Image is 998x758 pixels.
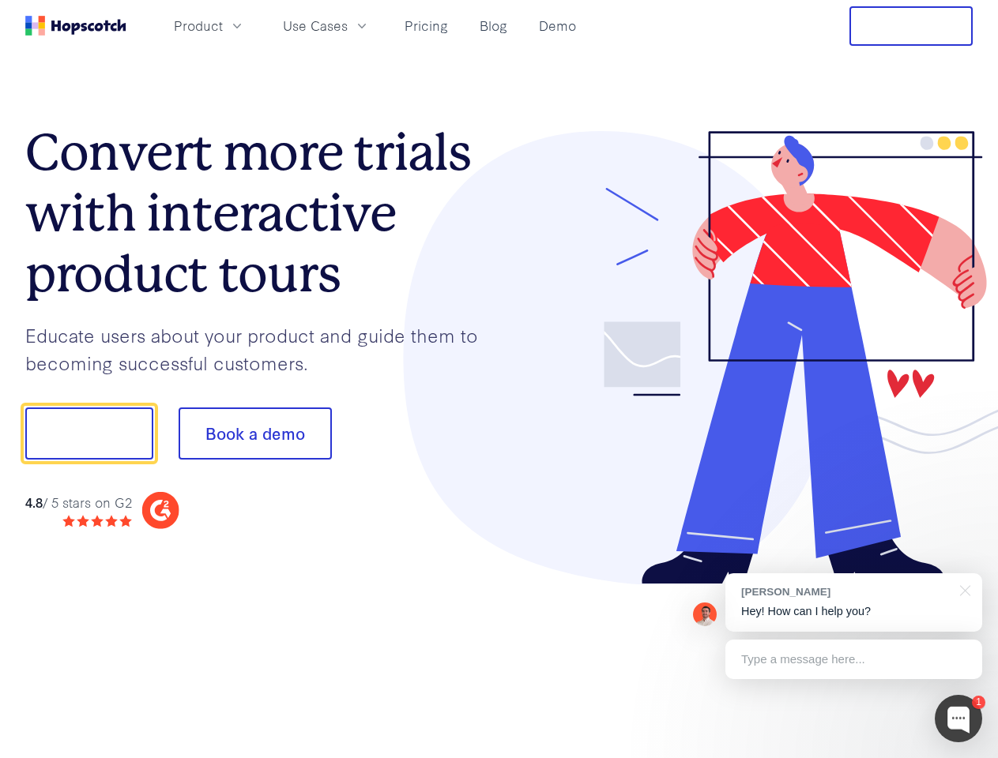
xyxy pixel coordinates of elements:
span: Use Cases [283,16,348,36]
button: Show me! [25,407,153,460]
a: Home [25,16,126,36]
button: Book a demo [179,407,332,460]
div: / 5 stars on G2 [25,493,132,512]
a: Blog [473,13,514,39]
div: [PERSON_NAME] [741,584,951,599]
p: Educate users about your product and guide them to becoming successful customers. [25,321,499,376]
button: Product [164,13,254,39]
p: Hey! How can I help you? [741,603,966,620]
a: Demo [533,13,582,39]
a: Pricing [398,13,454,39]
img: Mark Spera [693,602,717,626]
button: Free Trial [849,6,973,46]
h1: Convert more trials with interactive product tours [25,122,499,304]
div: Type a message here... [725,640,982,679]
span: Product [174,16,223,36]
strong: 4.8 [25,493,43,511]
button: Use Cases [273,13,379,39]
div: 1 [972,696,985,709]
